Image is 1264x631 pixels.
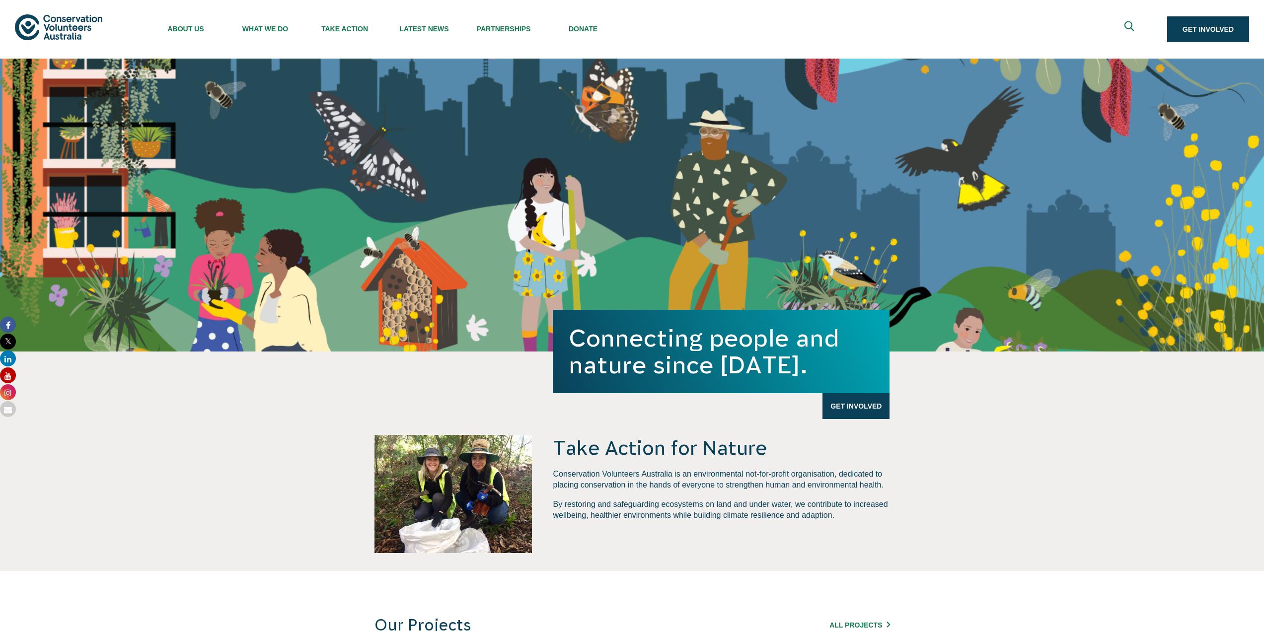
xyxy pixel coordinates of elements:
a: Get Involved [822,393,890,419]
span: Expand search box [1124,21,1136,38]
span: Partnerships [464,25,543,33]
a: All Projects [829,621,890,629]
h4: Take Action for Nature [553,435,890,461]
img: logo.svg [15,14,102,40]
span: Donate [543,25,623,33]
a: Get Involved [1167,16,1249,42]
h1: Connecting people and nature since [DATE]. [569,325,874,378]
button: Expand search box Close search box [1118,17,1142,41]
p: By restoring and safeguarding ecosystems on land and under water, we contribute to increased well... [553,499,890,521]
span: What We Do [225,25,305,33]
span: About Us [146,25,225,33]
p: Conservation Volunteers Australia is an environmental not-for-profit organisation, dedicated to p... [553,469,890,491]
span: Latest News [384,25,464,33]
span: Take Action [305,25,384,33]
